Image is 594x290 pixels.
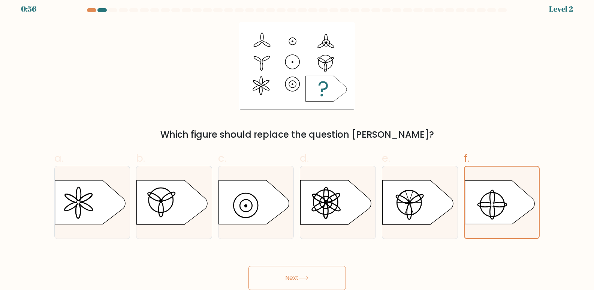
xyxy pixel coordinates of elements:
[549,3,573,15] div: Level 2
[218,151,226,165] span: c.
[136,151,145,165] span: b.
[248,266,346,290] button: Next
[21,3,36,15] div: 0:56
[382,151,390,165] span: e.
[464,151,469,165] span: f.
[59,128,536,141] div: Which figure should replace the question [PERSON_NAME]?
[300,151,309,165] span: d.
[54,151,63,165] span: a.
